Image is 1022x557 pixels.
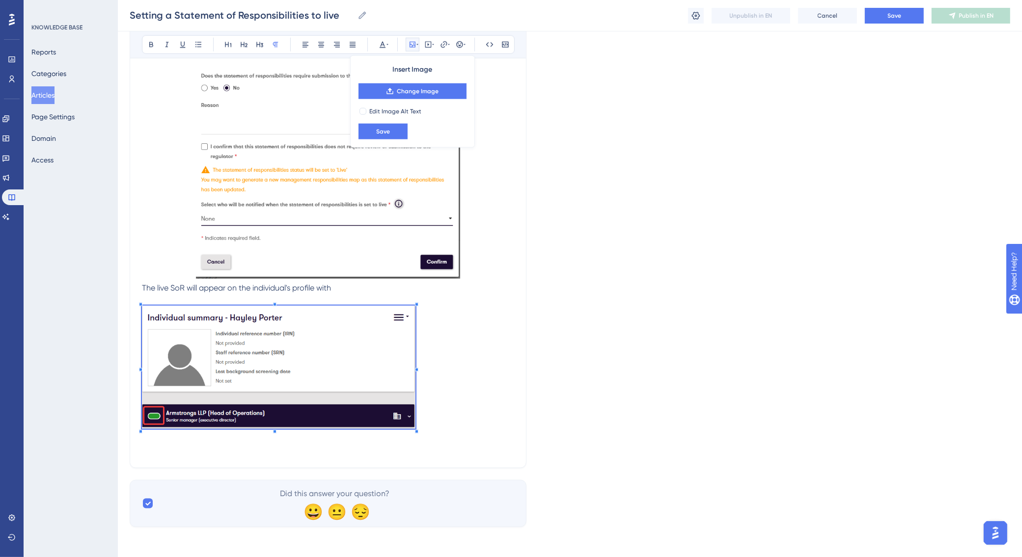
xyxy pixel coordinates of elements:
[31,86,55,104] button: Articles
[981,518,1010,548] iframe: UserGuiding AI Assistant Launcher
[31,43,56,61] button: Reports
[359,124,408,139] button: Save
[865,8,924,24] button: Save
[304,504,319,519] div: 😀
[31,151,54,169] button: Access
[887,12,901,20] span: Save
[31,65,66,82] button: Categories
[130,8,354,22] input: Article Name
[351,504,366,519] div: 😔
[280,488,390,500] span: Did this answer your question?
[397,87,439,95] span: Change Image
[31,108,75,126] button: Page Settings
[932,8,1010,24] button: Publish in EN
[818,12,838,20] span: Cancel
[798,8,857,24] button: Cancel
[369,107,421,115] span: Edit Image Alt Text
[359,83,467,99] button: Change Image
[31,130,56,147] button: Domain
[730,12,773,20] span: Unpublish in EN
[31,24,83,31] div: KNOWLEDGE BASE
[959,12,994,20] span: Publish in EN
[23,2,61,14] span: Need Help?
[327,504,343,519] div: 😐
[712,8,790,24] button: Unpublish in EN
[376,128,390,135] span: Save
[142,283,331,292] span: The live SoR will appear on the individual's profile with
[392,64,432,76] span: Insert Image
